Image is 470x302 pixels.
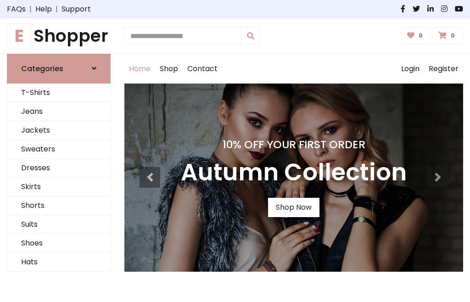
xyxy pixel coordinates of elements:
h4: 10% Off Your First Order [181,138,407,151]
span: 0 [448,32,457,40]
a: Shop Now [268,198,319,217]
span: 0 [416,32,425,40]
span: | [52,4,62,15]
a: FAQs [7,4,26,15]
a: Contact [183,54,222,84]
span: E [7,23,32,48]
h3: Autumn Collection [181,158,407,187]
span: | [26,4,35,15]
a: Sweaters [7,140,110,159]
a: Help [35,4,52,15]
a: Dresses [7,159,110,178]
a: Jackets [7,121,110,140]
a: Shorts [7,196,110,215]
a: 0 [432,27,463,45]
a: Support [62,4,91,15]
a: Register [424,54,463,84]
a: EShopper [7,26,111,46]
a: Shop [155,54,183,84]
a: Categories [7,54,111,84]
h1: Shopper [7,26,111,46]
a: Home [124,54,155,84]
a: T-Shirts [7,84,110,102]
a: 0 [401,27,431,45]
a: Shoes [7,234,110,253]
a: Suits [7,215,110,234]
a: Jeans [7,102,110,121]
a: Hats [7,253,110,272]
a: Skirts [7,178,110,196]
h6: Categories [21,64,63,73]
a: Login [397,54,424,84]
